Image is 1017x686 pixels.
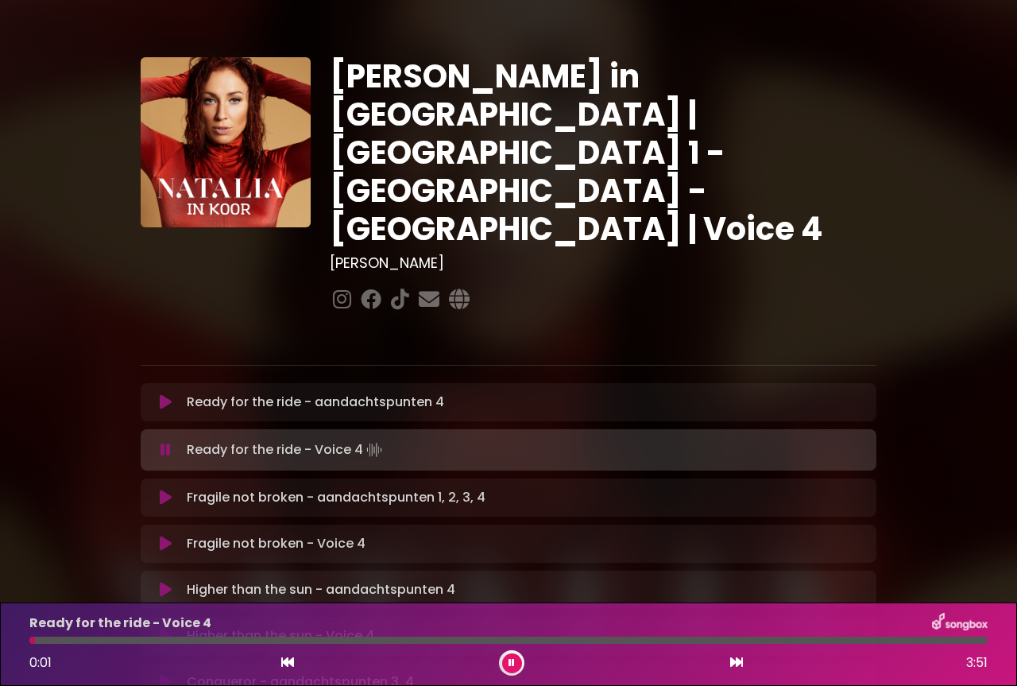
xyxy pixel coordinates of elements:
[187,488,485,507] p: Fragile not broken - aandachtspunten 1, 2, 3, 4
[932,613,988,634] img: songbox-logo-white.png
[966,653,988,672] span: 3:51
[29,614,211,633] p: Ready for the ride - Voice 4
[187,439,385,461] p: Ready for the ride - Voice 4
[187,534,365,553] p: Fragile not broken - Voice 4
[187,393,444,412] p: Ready for the ride - aandachtspunten 4
[29,653,52,672] span: 0:01
[330,57,877,248] h1: [PERSON_NAME] in [GEOGRAPHIC_DATA] | [GEOGRAPHIC_DATA] 1 - [GEOGRAPHIC_DATA] - [GEOGRAPHIC_DATA] ...
[187,580,455,599] p: Higher than the sun - aandachtspunten 4
[141,57,311,227] img: YTVS25JmS9CLUqXqkEhs
[363,439,385,461] img: waveform4.gif
[330,254,877,272] h3: [PERSON_NAME]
